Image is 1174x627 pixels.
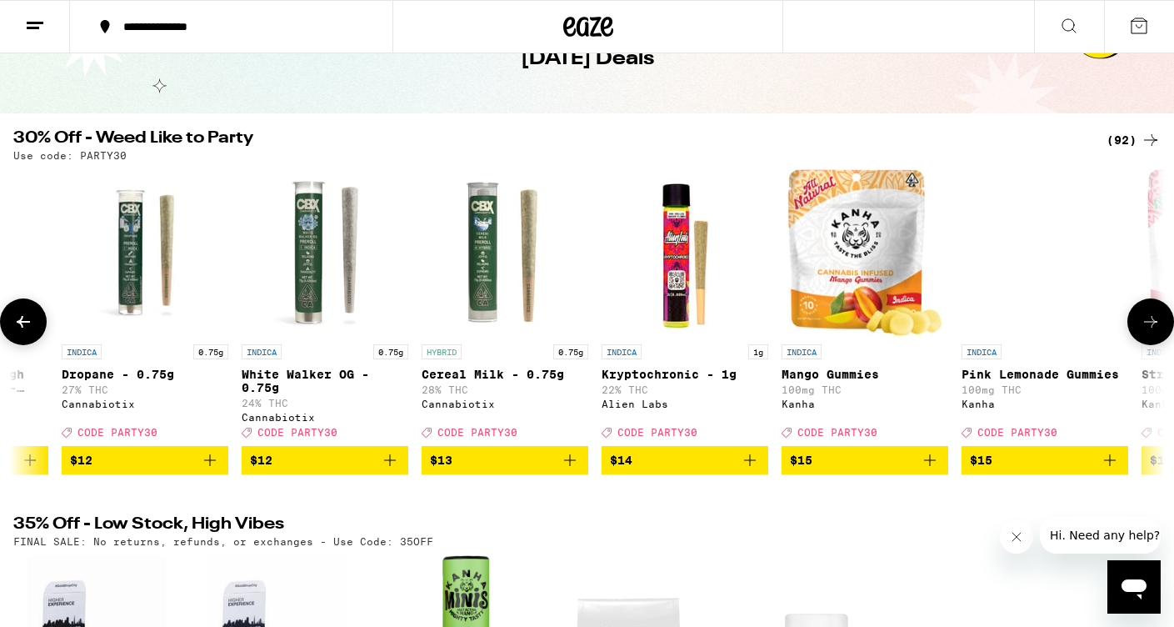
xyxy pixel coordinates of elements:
[62,399,228,409] div: Cannabiotix
[62,446,228,474] button: Add to bag
[13,150,127,161] p: Use code: PARTY30
[422,169,588,446] a: Open page for Cereal Milk - 0.75g from Cannabiotix
[602,169,768,446] a: Open page for Kryptochronic - 1g from Alien Labs
[602,399,768,409] div: Alien Labs
[1040,517,1161,554] iframe: Message from company
[1107,560,1161,614] iframe: Button to launch messaging window
[430,454,452,467] span: $13
[70,454,92,467] span: $12
[422,446,588,474] button: Add to bag
[422,169,588,336] img: Cannabiotix - Cereal Milk - 0.75g
[242,368,408,394] p: White Walker OG - 0.75g
[373,344,408,359] p: 0.75g
[1107,130,1161,150] a: (92)
[521,45,654,73] h1: [DATE] Deals
[1000,520,1033,554] iframe: Close message
[787,169,943,336] img: Kanha - Mango Gummies
[193,344,228,359] p: 0.75g
[970,454,992,467] span: $15
[962,344,1002,359] p: INDICA
[602,169,768,336] img: Alien Labs - Kryptochronic - 1g
[13,130,1079,150] h2: 30% Off - Weed Like to Party
[610,454,632,467] span: $14
[257,427,337,438] span: CODE PARTY30
[962,169,1128,446] a: Open page for Pink Lemonade Gummies from Kanha
[782,169,948,446] a: Open page for Mango Gummies from Kanha
[77,427,157,438] span: CODE PARTY30
[602,344,642,359] p: INDICA
[602,446,768,474] button: Add to bag
[62,169,228,336] img: Cannabiotix - Dropane - 0.75g
[977,427,1057,438] span: CODE PARTY30
[242,398,408,409] p: 24% THC
[967,169,1123,336] img: Kanha - Pink Lemonade Gummies
[242,412,408,423] div: Cannabiotix
[797,427,877,438] span: CODE PARTY30
[242,344,282,359] p: INDICA
[602,368,768,381] p: Kryptochronic - 1g
[437,427,517,438] span: CODE PARTY30
[782,399,948,409] div: Kanha
[62,344,102,359] p: INDICA
[782,384,948,395] p: 100mg THC
[250,454,272,467] span: $12
[1150,454,1172,467] span: $15
[790,454,812,467] span: $15
[242,446,408,474] button: Add to bag
[62,384,228,395] p: 27% THC
[962,384,1128,395] p: 100mg THC
[962,399,1128,409] div: Kanha
[13,536,433,547] p: FINAL SALE: No returns, refunds, or exchanges - Use Code: 35OFF
[748,344,768,359] p: 1g
[602,384,768,395] p: 22% THC
[782,368,948,381] p: Mango Gummies
[962,446,1128,474] button: Add to bag
[422,384,588,395] p: 28% THC
[782,446,948,474] button: Add to bag
[422,368,588,381] p: Cereal Milk - 0.75g
[553,344,588,359] p: 0.75g
[962,368,1128,381] p: Pink Lemonade Gummies
[62,169,228,446] a: Open page for Dropane - 0.75g from Cannabiotix
[242,169,408,336] img: Cannabiotix - White Walker OG - 0.75g
[13,516,1079,536] h2: 35% Off - Low Stock, High Vibes
[242,169,408,446] a: Open page for White Walker OG - 0.75g from Cannabiotix
[617,427,697,438] span: CODE PARTY30
[782,344,822,359] p: INDICA
[422,399,588,409] div: Cannabiotix
[422,344,462,359] p: HYBRID
[62,368,228,381] p: Dropane - 0.75g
